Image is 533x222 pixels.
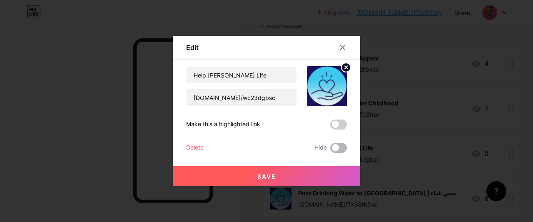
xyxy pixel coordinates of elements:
img: link_thumbnail [307,66,347,106]
span: Hide [314,143,327,153]
div: Delete [186,143,204,153]
div: Make this a highlighted link [186,120,260,130]
button: Save [173,166,360,186]
input: Title [187,67,296,83]
span: Save [257,173,276,180]
div: Edit [186,42,199,52]
input: URL [187,89,296,106]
